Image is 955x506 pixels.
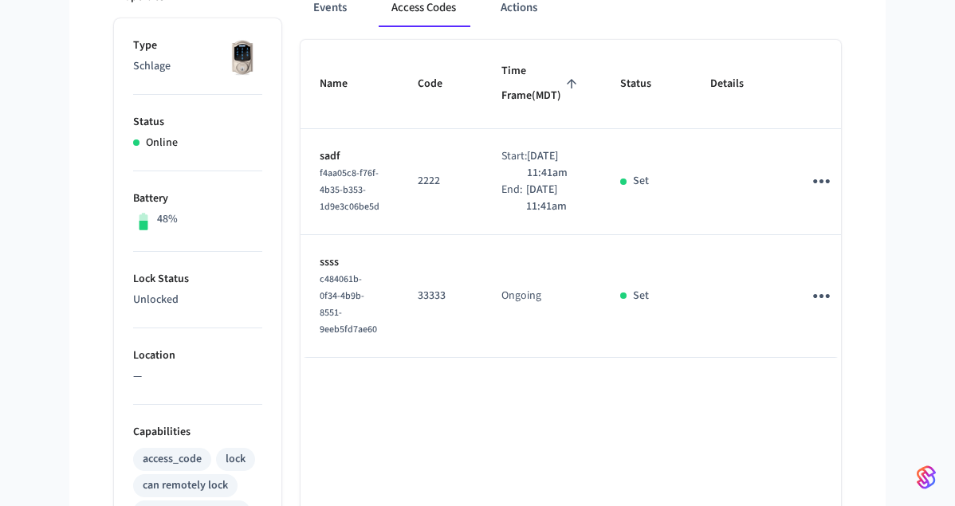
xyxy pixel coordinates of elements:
p: Unlocked [133,292,262,308]
div: lock [226,451,246,468]
img: SeamLogoGradient.69752ec5.svg [917,465,936,490]
p: Capabilities [133,424,262,441]
p: Online [146,135,178,151]
div: can remotely lock [143,477,228,494]
div: access_code [143,451,202,468]
span: Details [710,72,764,96]
span: Name [320,72,368,96]
span: Status [620,72,672,96]
p: Battery [133,190,262,207]
p: ssss [320,254,379,271]
p: sadf [320,148,379,165]
p: — [133,368,262,385]
span: Time Frame(MDT) [501,59,582,109]
span: c484061b-0f34-4b9b-8551-9eeb5fd7ae60 [320,273,377,336]
p: Type [133,37,262,54]
table: sticky table [301,40,904,358]
p: 48% [157,211,178,228]
p: Schlage [133,58,262,75]
p: Status [133,114,262,131]
span: f4aa05c8-f76f-4b35-b353-1d9e3c06be5d [320,167,379,214]
p: Lock Status [133,271,262,288]
td: Ongoing [482,235,601,358]
p: [DATE] 11:41am [526,182,582,215]
p: [DATE] 11:41am [527,148,582,182]
p: Location [133,347,262,364]
img: Schlage Sense Smart Deadbolt with Camelot Trim, Front [222,37,262,77]
p: 2222 [418,173,463,190]
p: Set [633,288,649,304]
div: Start: [501,148,527,182]
p: Set [633,173,649,190]
div: End: [501,182,526,215]
span: Code [418,72,463,96]
p: 33333 [418,288,463,304]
